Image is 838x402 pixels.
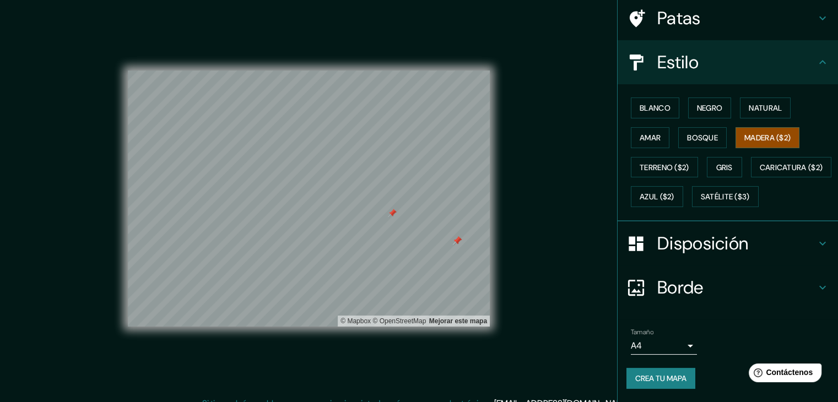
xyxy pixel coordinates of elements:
[128,70,490,327] canvas: Mapa
[740,97,791,118] button: Natural
[740,359,826,390] iframe: Lanzador de widgets de ayuda
[640,162,689,172] font: Terreno ($2)
[618,265,838,309] div: Borde
[692,186,759,207] button: Satélite ($3)
[631,186,683,207] button: Azul ($2)
[631,127,669,148] button: Amar
[631,337,697,355] div: A4
[744,133,791,143] font: Madera ($2)
[697,103,723,113] font: Negro
[657,51,699,74] font: Estilo
[687,133,718,143] font: Bosque
[760,162,823,172] font: Caricatura ($2)
[631,328,653,336] font: Tamaño
[701,192,750,202] font: Satélite ($3)
[716,162,733,172] font: Gris
[631,97,679,118] button: Blanco
[626,368,695,389] button: Crea tu mapa
[707,157,742,178] button: Gris
[372,317,426,325] font: © OpenStreetMap
[640,133,661,143] font: Amar
[618,40,838,84] div: Estilo
[429,317,487,325] a: Map feedback
[635,373,686,383] font: Crea tu mapa
[340,317,371,325] font: © Mapbox
[372,317,426,325] a: Mapa de OpenStreet
[631,157,698,178] button: Terreno ($2)
[736,127,799,148] button: Madera ($2)
[618,221,838,265] div: Disposición
[657,276,704,299] font: Borde
[657,7,701,30] font: Patas
[640,192,674,202] font: Azul ($2)
[657,232,748,255] font: Disposición
[688,97,732,118] button: Negro
[678,127,727,148] button: Bosque
[751,157,832,178] button: Caricatura ($2)
[429,317,487,325] font: Mejorar este mapa
[640,103,671,113] font: Blanco
[340,317,371,325] a: Mapbox
[749,103,782,113] font: Natural
[631,340,642,351] font: A4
